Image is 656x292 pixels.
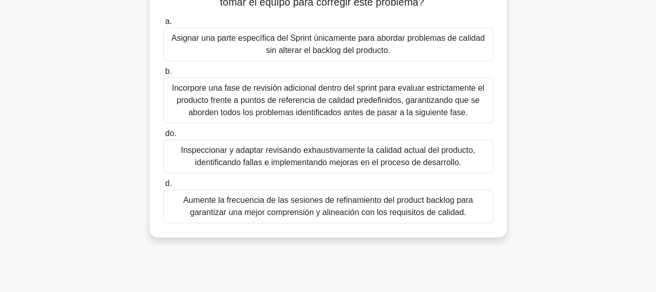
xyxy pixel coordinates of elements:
font: b. [165,67,172,75]
font: Aumente la frecuencia de las sesiones de refinamiento del product backlog para garantizar una mej... [183,196,473,217]
font: Inspeccionar y adaptar revisando exhaustivamente la calidad actual del producto, identificando fa... [181,146,475,167]
font: a. [165,17,172,25]
font: Asignar una parte específica del Sprint únicamente para abordar problemas de calidad sin alterar ... [171,34,485,55]
font: d. [165,179,172,188]
font: do. [165,129,176,138]
font: Incorpore una fase de revisión adicional dentro del sprint para evaluar estrictamente el producto... [172,84,484,117]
